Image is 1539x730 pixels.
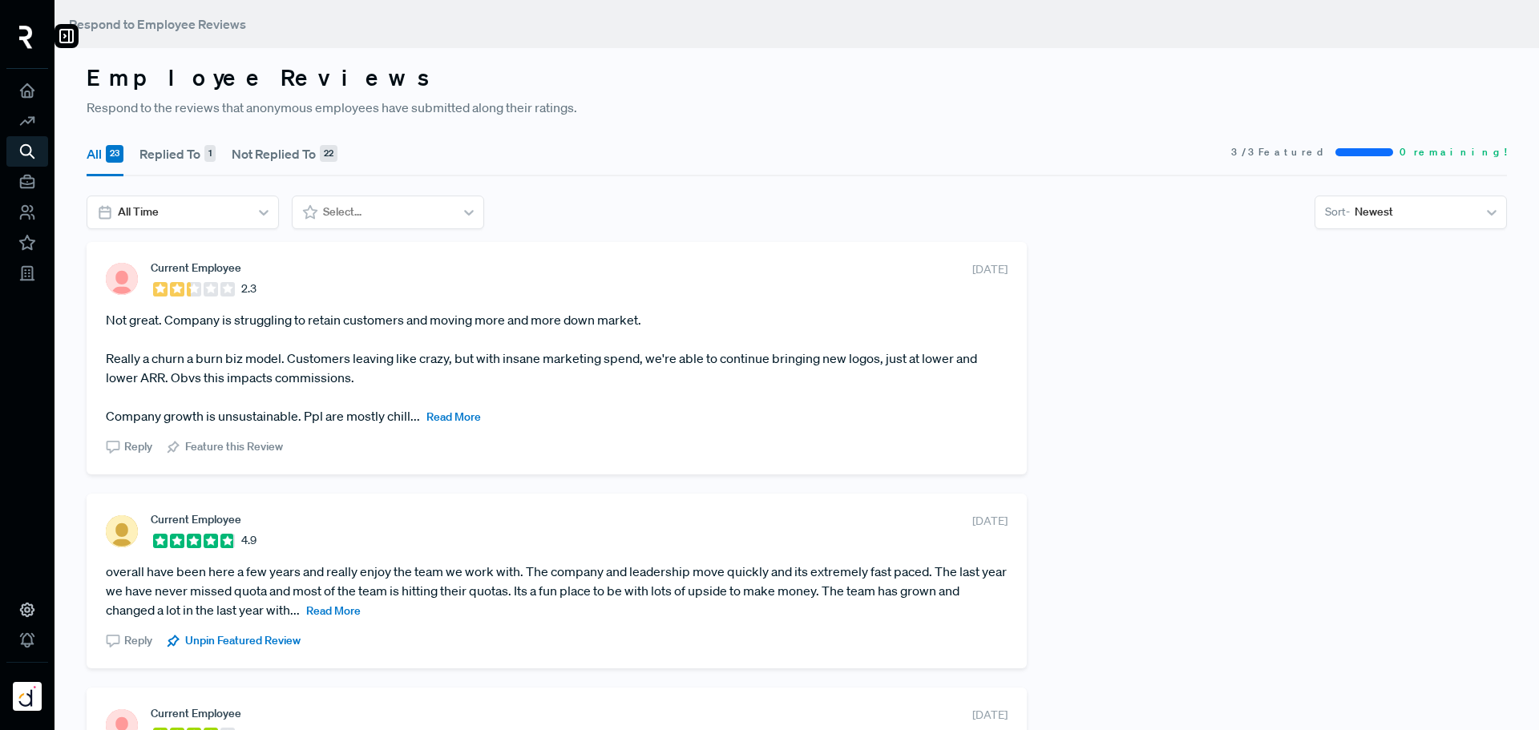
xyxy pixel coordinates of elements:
[151,261,241,274] span: Current Employee
[106,310,1008,425] article: Not great. Company is struggling to retain customers and moving more and more down market. Really...
[151,707,241,720] span: Current Employee
[106,145,123,163] div: 23
[241,280,256,297] span: 2.3
[185,632,301,649] span: Unpin Featured Review
[87,98,1507,117] p: Respond to the reviews that anonymous employees have submitted along their ratings.
[1400,145,1507,159] span: 0 remaining!
[6,662,48,717] a: DataRails
[426,409,481,424] span: Read More
[306,603,361,618] span: Read More
[69,16,246,32] span: Respond to Employee Reviews
[87,131,123,176] button: All 23
[124,632,152,649] span: Reply
[1325,204,1350,220] span: Sort -
[151,513,241,526] span: Current Employee
[124,438,152,455] span: Reply
[972,513,1008,530] span: [DATE]
[972,261,1008,278] span: [DATE]
[232,131,337,176] button: Not Replied To 22
[139,131,216,176] button: Replied To 1
[320,145,337,163] div: 22
[241,532,256,549] span: 4.9
[204,145,216,163] div: 1
[1231,145,1329,159] span: 3 / 3 Featured
[106,562,1008,619] article: overall have been here a few years and really enjoy the team we work with. The company and leader...
[19,26,33,49] img: RepVue
[972,707,1008,724] span: [DATE]
[14,684,40,709] img: DataRails
[87,64,1507,91] h3: Employee Reviews
[185,438,283,455] span: Feature this Review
